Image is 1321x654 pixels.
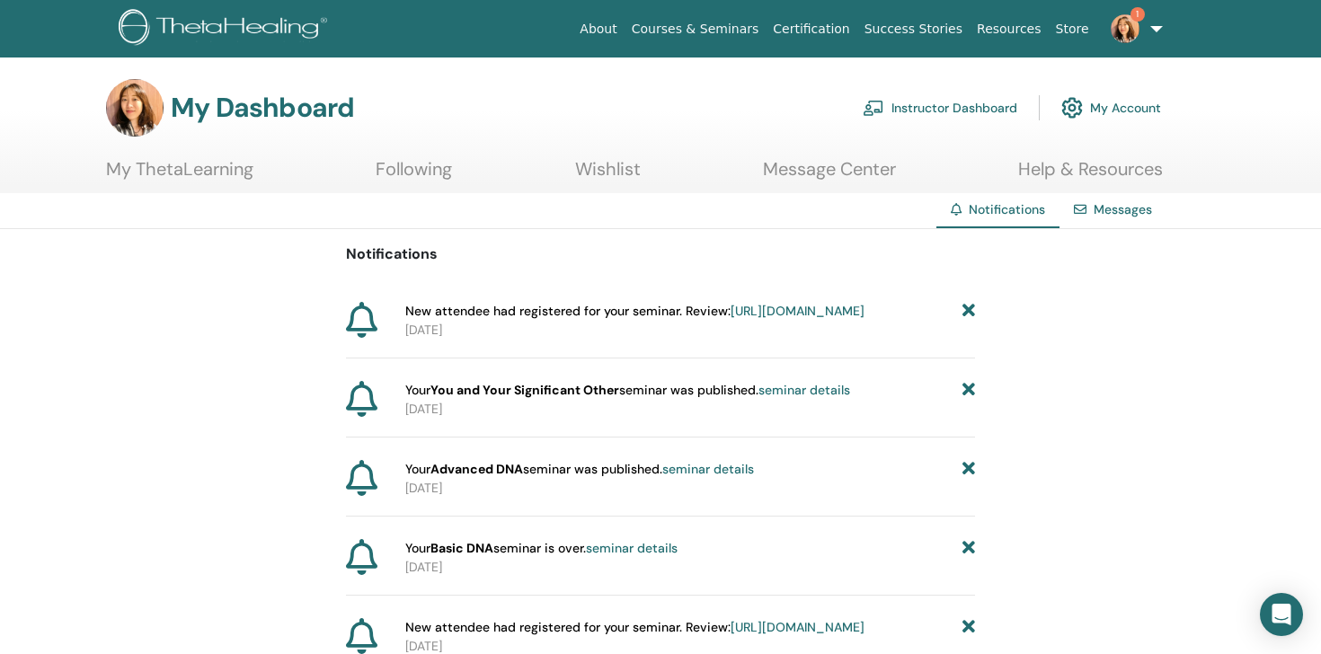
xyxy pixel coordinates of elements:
[970,13,1049,46] a: Resources
[430,461,523,477] strong: Advanced DNA
[376,158,452,193] a: Following
[1018,158,1163,193] a: Help & Resources
[863,100,884,116] img: chalkboard-teacher.svg
[430,540,493,556] strong: Basic DNA
[346,243,975,265] p: Notifications
[1094,201,1152,217] a: Messages
[1049,13,1096,46] a: Store
[405,400,975,419] p: [DATE]
[766,13,856,46] a: Certification
[575,158,641,193] a: Wishlist
[1061,93,1083,123] img: cog.svg
[405,381,850,400] span: Your seminar was published.
[106,79,164,137] img: default.jpg
[758,382,850,398] a: seminar details
[863,88,1017,128] a: Instructor Dashboard
[857,13,970,46] a: Success Stories
[171,92,354,124] h3: My Dashboard
[731,619,864,635] a: [URL][DOMAIN_NAME]
[1260,593,1303,636] div: Open Intercom Messenger
[662,461,754,477] a: seminar details
[586,540,678,556] a: seminar details
[106,158,253,193] a: My ThetaLearning
[430,382,619,398] strong: You and Your Significant Other
[405,460,754,479] span: Your seminar was published.
[1111,14,1139,43] img: default.jpg
[969,201,1045,217] span: Notifications
[405,302,864,321] span: New attendee had registered for your seminar. Review:
[763,158,896,193] a: Message Center
[731,303,864,319] a: [URL][DOMAIN_NAME]
[1130,7,1145,22] span: 1
[405,558,975,577] p: [DATE]
[119,9,333,49] img: logo.png
[1061,88,1161,128] a: My Account
[405,479,975,498] p: [DATE]
[405,539,678,558] span: Your seminar is over.
[405,618,864,637] span: New attendee had registered for your seminar. Review:
[572,13,624,46] a: About
[405,321,975,340] p: [DATE]
[625,13,767,46] a: Courses & Seminars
